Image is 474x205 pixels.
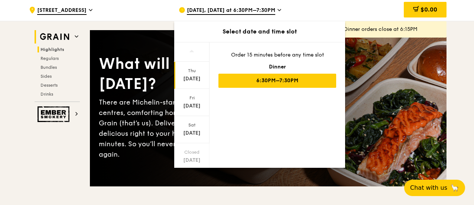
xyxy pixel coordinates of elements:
button: Chat with us🦙 [404,180,465,196]
span: [STREET_ADDRESS] [37,7,87,15]
img: Ember Smokery web logo [38,106,72,122]
div: Order 15 minutes before any time slot [218,51,336,59]
div: What will you eat [DATE]? [99,54,268,94]
div: Closed [175,149,208,155]
span: Highlights [40,47,64,52]
img: Grain web logo [38,30,72,44]
div: [DATE] [175,102,208,110]
div: There are Michelin-star restaurants, hawker centres, comforting home-cooked classics… and Grain (... [99,97,268,160]
div: 6:30PM–7:30PM [218,74,336,88]
div: Thu [175,68,208,74]
span: Chat with us [410,183,447,192]
span: $0.00 [421,6,437,13]
span: Bundles [40,65,57,70]
span: Regulars [40,56,59,61]
div: Sat [175,122,208,128]
span: Sides [40,74,52,79]
span: Drinks [40,92,53,97]
div: Dinner [218,63,336,71]
span: Desserts [40,83,58,88]
div: Select date and time slot [174,27,345,36]
div: Fri [175,95,208,101]
div: Dinner orders close at 6:15PM [344,26,441,33]
span: 🦙 [450,183,459,192]
div: [DATE] [175,157,208,164]
span: [DATE], [DATE] at 6:30PM–7:30PM [187,7,275,15]
div: [DATE] [175,75,208,83]
div: [DATE] [175,129,208,137]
